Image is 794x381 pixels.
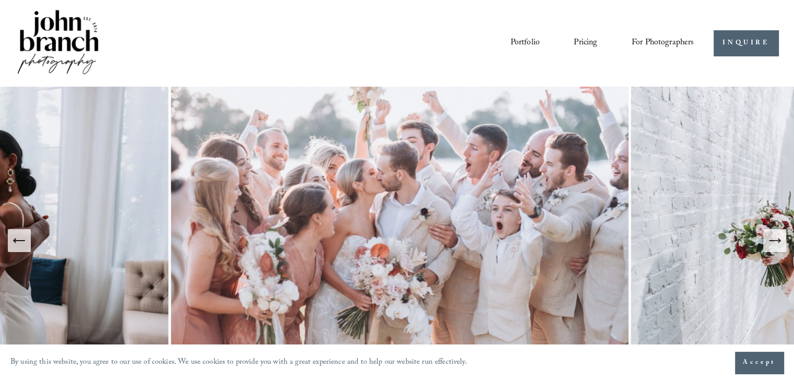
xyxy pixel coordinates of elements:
span: Accept [743,358,776,368]
button: Accept [735,352,784,374]
img: John Branch IV Photography [16,8,100,78]
button: Previous Slide [8,229,31,252]
p: By using this website, you agree to our use of cookies. We use cookies to provide you with a grea... [10,355,467,371]
button: Next Slide [763,229,786,252]
a: folder dropdown [632,34,694,52]
span: For Photographers [632,35,694,51]
a: Portfolio [510,34,539,52]
a: INQUIRE [714,30,778,56]
a: Pricing [574,34,597,52]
